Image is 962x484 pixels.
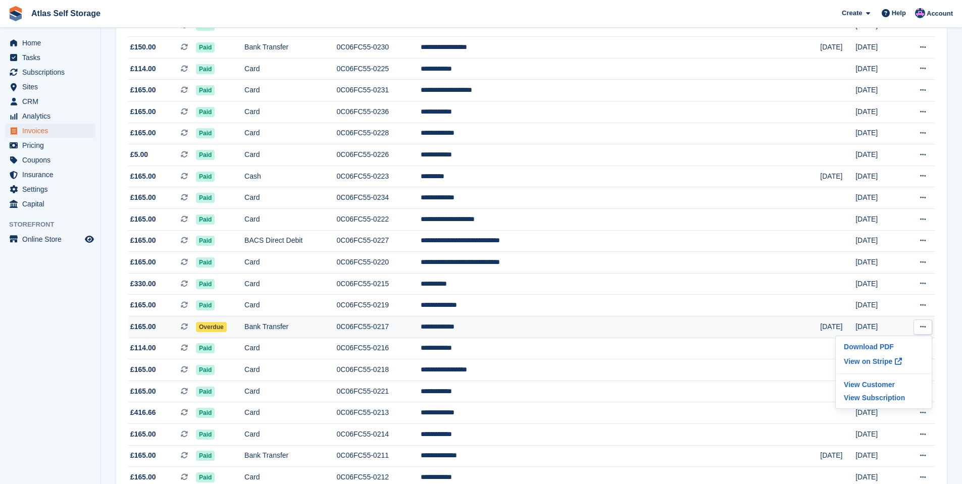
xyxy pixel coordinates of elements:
td: [DATE] [855,80,901,101]
span: £165.00 [130,386,156,397]
span: Paid [196,236,215,246]
span: Invoices [22,124,83,138]
span: £165.00 [130,364,156,375]
a: View on Stripe [840,353,928,369]
td: 0C06FC55-0225 [336,58,421,80]
span: £165.00 [130,472,156,482]
span: Paid [196,343,215,353]
td: [DATE] [855,295,901,316]
td: Card [244,423,336,445]
a: menu [5,182,95,196]
td: [DATE] [855,423,901,445]
td: [DATE] [855,230,901,252]
span: Settings [22,182,83,196]
a: menu [5,109,95,123]
td: 0C06FC55-0216 [336,338,421,359]
td: Card [244,101,336,123]
a: menu [5,80,95,94]
a: menu [5,232,95,246]
td: Cash [244,166,336,187]
td: Card [244,80,336,101]
td: Card [244,359,336,381]
span: Paid [196,472,215,482]
span: Paid [196,128,215,138]
a: menu [5,138,95,152]
a: menu [5,153,95,167]
span: £165.00 [130,214,156,225]
a: menu [5,168,95,182]
span: Paid [196,85,215,95]
span: Paid [196,279,215,289]
span: Tasks [22,50,83,65]
a: Download PDF [840,340,928,353]
span: Paid [196,451,215,461]
td: Card [244,187,336,209]
td: BACS Direct Debit [244,230,336,252]
a: menu [5,94,95,109]
td: 0C06FC55-0227 [336,230,421,252]
span: £165.00 [130,128,156,138]
span: Coupons [22,153,83,167]
td: 0C06FC55-0218 [336,359,421,381]
td: 0C06FC55-0214 [336,423,421,445]
td: 0C06FC55-0230 [336,37,421,59]
td: [DATE] [855,209,901,231]
td: 0C06FC55-0221 [336,381,421,402]
td: Card [244,273,336,295]
td: 0C06FC55-0234 [336,187,421,209]
td: 0C06FC55-0222 [336,209,421,231]
span: Paid [196,429,215,440]
span: Paid [196,107,215,117]
span: Paid [196,42,215,52]
td: [DATE] [855,101,901,123]
td: Bank Transfer [244,445,336,467]
td: [DATE] [855,37,901,59]
td: [DATE] [855,166,901,187]
span: Capital [22,197,83,211]
span: Insurance [22,168,83,182]
td: 0C06FC55-0231 [336,80,421,101]
td: [DATE] [820,166,855,187]
a: menu [5,197,95,211]
td: [DATE] [855,144,901,166]
span: £5.00 [130,149,148,160]
td: Card [244,381,336,402]
span: £165.00 [130,235,156,246]
span: Paid [196,64,215,74]
td: 0C06FC55-0220 [336,252,421,274]
td: [DATE] [855,252,901,274]
span: £165.00 [130,106,156,117]
td: Bank Transfer [244,37,336,59]
td: [DATE] [855,273,901,295]
td: Card [244,295,336,316]
a: View Subscription [840,391,928,404]
td: 0C06FC55-0228 [336,123,421,144]
span: £416.66 [130,407,156,418]
td: 0C06FC55-0223 [336,166,421,187]
span: Storefront [9,220,100,230]
td: 0C06FC55-0215 [336,273,421,295]
td: [DATE] [855,187,901,209]
a: menu [5,36,95,50]
a: menu [5,50,95,65]
span: £114.00 [130,64,156,74]
span: Paid [196,257,215,267]
td: Card [244,144,336,166]
a: Atlas Self Storage [27,5,105,22]
td: Card [244,209,336,231]
td: 0C06FC55-0219 [336,295,421,316]
span: Paid [196,387,215,397]
td: 0C06FC55-0226 [336,144,421,166]
img: stora-icon-8386f47178a22dfd0bd8f6a31ec36ba5ce8667c1dd55bd0f319d3a0aa187defe.svg [8,6,23,21]
span: Paid [196,365,215,375]
td: Card [244,338,336,359]
td: [DATE] [820,445,855,467]
td: [DATE] [855,58,901,80]
span: £165.00 [130,429,156,440]
a: View Customer [840,378,928,391]
td: 0C06FC55-0211 [336,445,421,467]
span: £114.00 [130,343,156,353]
span: Analytics [22,109,83,123]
